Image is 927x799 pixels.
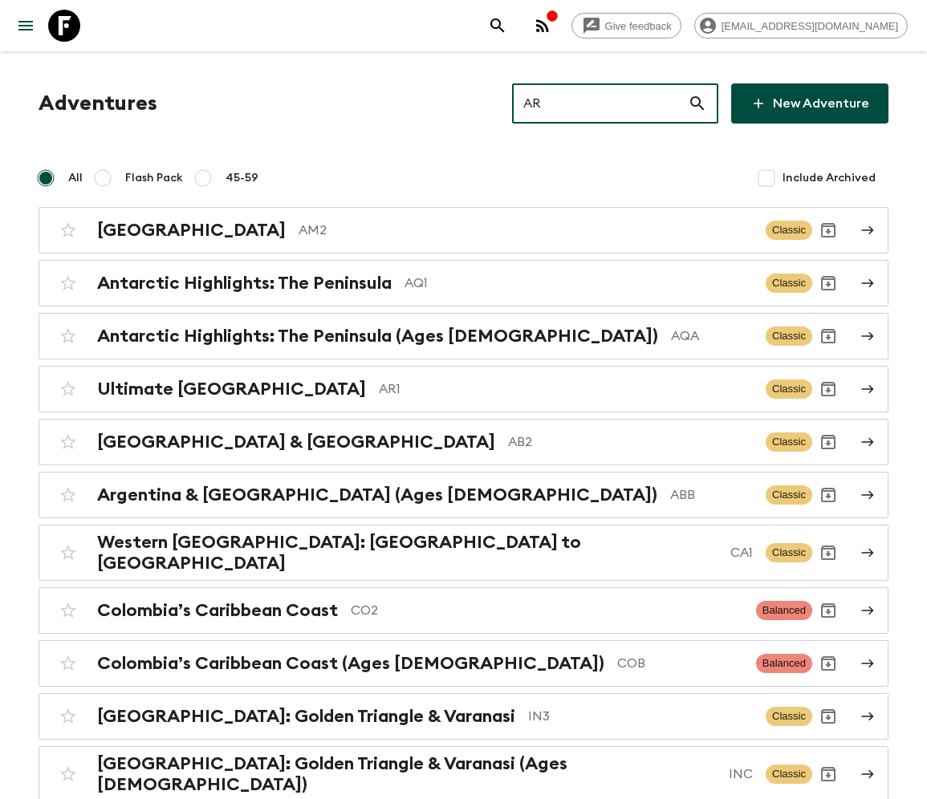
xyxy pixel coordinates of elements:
button: Archive [812,594,844,627]
p: INC [729,765,753,784]
button: search adventures [482,10,514,42]
a: Antarctic Highlights: The Peninsula (Ages [DEMOGRAPHIC_DATA])AQAClassicArchive [39,313,888,359]
p: AQ1 [405,274,753,293]
h2: Colombia’s Caribbean Coast (Ages [DEMOGRAPHIC_DATA]) [97,653,604,674]
span: Classic [766,765,812,784]
span: Classic [766,707,812,726]
a: Colombia’s Caribbean CoastCO2BalancedArchive [39,587,888,634]
span: Classic [766,326,812,346]
span: Classic [766,543,812,562]
button: menu [10,10,42,42]
p: CO2 [351,601,743,620]
p: ABB [670,485,753,505]
h2: Colombia’s Caribbean Coast [97,600,338,621]
span: 45-59 [226,170,258,186]
a: Antarctic Highlights: The PeninsulaAQ1ClassicArchive [39,260,888,306]
button: Archive [812,537,844,569]
h2: Antarctic Highlights: The Peninsula [97,273,392,294]
h2: [GEOGRAPHIC_DATA]: Golden Triangle & Varanasi (Ages [DEMOGRAPHIC_DATA]) [97,753,716,795]
button: Archive [812,758,844,790]
h1: Adventures [39,87,157,120]
span: Balanced [756,601,812,620]
a: Give feedback [571,13,681,39]
a: [GEOGRAPHIC_DATA] & [GEOGRAPHIC_DATA]AB2ClassicArchive [39,419,888,465]
span: Give feedback [596,20,681,32]
span: Classic [766,221,812,240]
a: Western [GEOGRAPHIC_DATA]: [GEOGRAPHIC_DATA] to [GEOGRAPHIC_DATA]CA1ClassicArchive [39,525,888,581]
span: Classic [766,274,812,293]
span: [EMAIL_ADDRESS][DOMAIN_NAME] [713,20,907,32]
button: Archive [812,373,844,405]
input: e.g. AR1, Argentina [512,81,688,126]
h2: [GEOGRAPHIC_DATA] [97,220,286,241]
a: New Adventure [731,83,888,124]
button: Archive [812,426,844,458]
span: Balanced [756,654,812,673]
h2: [GEOGRAPHIC_DATA]: Golden Triangle & Varanasi [97,706,515,727]
p: AQA [671,326,753,346]
a: [GEOGRAPHIC_DATA]AM2ClassicArchive [39,207,888,253]
span: Classic [766,485,812,505]
a: Ultimate [GEOGRAPHIC_DATA]AR1ClassicArchive [39,366,888,412]
p: AR1 [379,379,753,399]
button: Archive [812,479,844,511]
p: IN3 [528,707,753,726]
span: Include Archived [783,170,876,186]
h2: Ultimate [GEOGRAPHIC_DATA] [97,379,366,399]
a: Colombia’s Caribbean Coast (Ages [DEMOGRAPHIC_DATA])COBBalancedArchive [39,640,888,687]
span: Classic [766,432,812,452]
div: [EMAIL_ADDRESS][DOMAIN_NAME] [694,13,908,39]
h2: Western [GEOGRAPHIC_DATA]: [GEOGRAPHIC_DATA] to [GEOGRAPHIC_DATA] [97,532,718,574]
button: Archive [812,647,844,679]
h2: [GEOGRAPHIC_DATA] & [GEOGRAPHIC_DATA] [97,432,495,452]
a: Argentina & [GEOGRAPHIC_DATA] (Ages [DEMOGRAPHIC_DATA])ABBClassicArchive [39,472,888,518]
span: Classic [766,379,812,399]
p: CA1 [730,543,753,562]
h2: Argentina & [GEOGRAPHIC_DATA] (Ages [DEMOGRAPHIC_DATA]) [97,485,657,505]
span: All [68,170,83,186]
p: AM2 [299,221,753,240]
p: AB2 [508,432,753,452]
span: Flash Pack [125,170,183,186]
button: Archive [812,267,844,299]
button: Archive [812,700,844,732]
a: [GEOGRAPHIC_DATA]: Golden Triangle & VaranasiIN3ClassicArchive [39,693,888,740]
button: Archive [812,320,844,352]
p: COB [617,654,743,673]
button: Archive [812,214,844,246]
h2: Antarctic Highlights: The Peninsula (Ages [DEMOGRAPHIC_DATA]) [97,326,658,347]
